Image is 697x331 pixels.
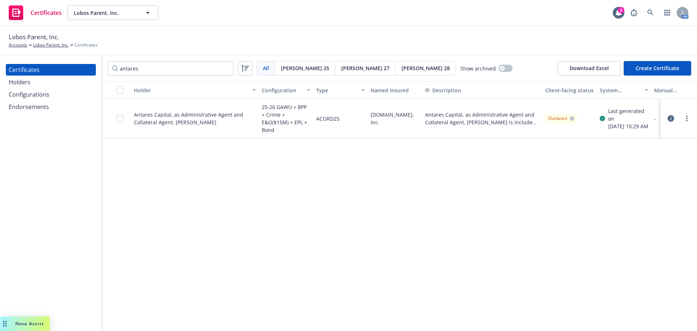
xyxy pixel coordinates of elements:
[682,114,691,123] a: more
[660,5,674,20] a: Switch app
[368,81,422,99] button: Named Insured
[9,89,49,100] div: Configurations
[0,316,50,331] button: Nova Assist
[259,81,313,99] button: Configuration
[108,61,233,76] input: Filter by keyword
[74,42,98,48] span: Certificates
[6,101,96,113] a: Endorsements
[117,86,124,94] input: Select all
[425,86,461,94] button: Description
[9,32,59,42] span: Lobos Parent, Inc.
[131,81,259,99] button: Holder
[368,99,422,138] div: [DOMAIN_NAME], Inc.
[9,76,30,88] div: Holders
[545,86,594,94] div: Client-facing status
[33,42,69,48] a: Lobos Parent, Inc.
[460,65,496,72] span: Show archived
[425,111,539,126] button: Antares Capital, as Administrative Agent and Collateral Agent, [PERSON_NAME] is included as addit...
[402,64,450,72] span: [PERSON_NAME] 28
[0,316,9,331] div: Drag to move
[597,81,651,99] button: System certificate last generated
[600,86,640,94] div: System certificate last generated
[9,64,40,76] div: Certificates
[608,107,648,122] div: Last generated on
[341,64,390,72] span: [PERSON_NAME] 27
[6,76,96,88] a: Holders
[9,42,27,48] a: Accounts
[316,86,357,94] div: Type
[74,9,136,17] span: Lobos Parent, Inc.
[263,64,269,72] span: All
[618,7,624,13] div: 2
[627,5,641,20] a: Report a Bug
[9,101,49,113] div: Endorsements
[262,86,302,94] div: Configuration
[134,111,256,126] div: Antares Capital, as Administrative Agent and Collateral Agent, [PERSON_NAME]
[313,81,368,99] button: Type
[6,89,96,100] a: Configurations
[6,3,65,23] a: Certificates
[262,103,310,134] div: 25-26 GAWU + BPP + Crime + E&O($15M) + EPL + Bond
[117,115,124,122] input: Toggle Row Selected
[643,5,658,20] a: Search
[371,86,419,94] div: Named Insured
[30,10,62,16] span: Certificates
[6,64,96,76] a: Certificates
[558,61,621,76] button: Download Excel
[134,86,248,94] div: Holder
[68,5,158,20] button: Lobos Parent, Inc.
[316,103,339,134] div: ACORD25
[654,86,695,94] div: Manual certificate last generated
[624,61,691,76] button: Create Certificate
[281,64,329,72] span: [PERSON_NAME] 25
[15,320,44,327] span: Nova Assist
[548,115,574,122] div: Outdated
[608,122,648,130] div: [DATE] 10:29 AM
[542,81,597,99] button: Client-facing status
